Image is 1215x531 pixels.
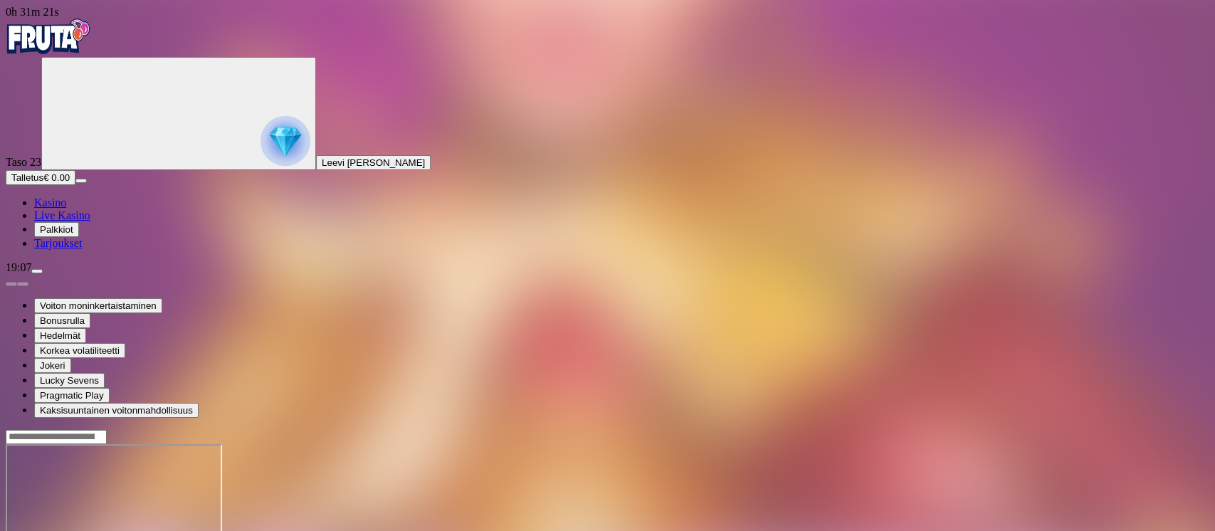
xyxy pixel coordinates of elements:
span: Voiton moninkertaistaminen [40,300,157,311]
button: Leevi [PERSON_NAME] [316,155,431,170]
span: Bonusrulla [40,315,85,326]
span: € 0.00 [43,172,70,183]
span: Leevi [PERSON_NAME] [322,157,425,168]
button: Lucky Sevens [34,373,105,388]
button: reward progress [41,57,316,170]
button: prev slide [6,282,17,286]
button: Jokeri [34,358,71,373]
button: Talletusplus icon€ 0.00 [6,170,75,185]
a: Fruta [6,44,91,56]
nav: Main menu [6,196,1209,250]
nav: Primary [6,19,1209,250]
span: Talletus [11,172,43,183]
span: 19:07 [6,261,31,273]
a: Tarjoukset [34,237,82,249]
span: Pragmatic Play [40,390,104,401]
button: Pragmatic Play [34,388,110,403]
input: Search [6,430,107,444]
span: Palkkiot [40,224,73,235]
button: Korkea volatiliteetti [34,343,125,358]
img: Fruta [6,19,91,54]
button: Bonusrulla [34,313,90,328]
span: Lucky Sevens [40,375,99,386]
span: user session time [6,6,59,18]
button: Kaksisuuntainen voitonmahdollisuus [34,403,199,418]
button: next slide [17,282,28,286]
a: Live Kasino [34,209,90,221]
button: menu [31,269,43,273]
img: reward progress [261,116,310,166]
span: Jokeri [40,360,65,371]
button: Palkkiot [34,222,79,237]
a: Kasino [34,196,66,209]
span: Hedelmät [40,330,80,341]
button: Voiton moninkertaistaminen [34,298,162,313]
span: Taso 23 [6,156,41,168]
button: Hedelmät [34,328,86,343]
span: Korkea volatiliteetti [40,345,120,356]
span: Kaksisuuntainen voitonmahdollisuus [40,405,193,416]
button: menu [75,179,87,183]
